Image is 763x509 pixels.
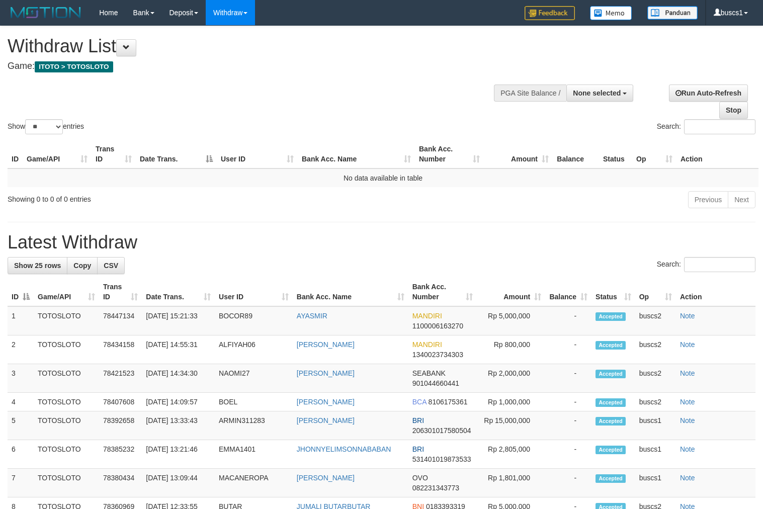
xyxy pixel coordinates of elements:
span: OVO [412,474,428,482]
a: Stop [719,102,748,119]
th: Trans ID: activate to sort column ascending [99,278,142,306]
img: MOTION_logo.png [8,5,84,20]
td: 2 [8,335,34,364]
td: TOTOSLOTO [34,469,99,497]
td: buscs1 [635,440,676,469]
td: buscs1 [635,469,676,497]
td: Rp 2,000,000 [477,364,545,393]
td: 4 [8,393,34,411]
a: [PERSON_NAME] [297,398,355,406]
a: [PERSON_NAME] [297,416,355,425]
span: Copy [73,262,91,270]
a: CSV [97,257,125,274]
span: Accepted [596,474,626,483]
span: MANDIRI [412,312,442,320]
span: Accepted [596,446,626,454]
th: Amount: activate to sort column ascending [477,278,545,306]
td: NAOMI27 [215,364,293,393]
td: TOTOSLOTO [34,393,99,411]
a: Copy [67,257,98,274]
th: Bank Acc. Name: activate to sort column ascending [293,278,408,306]
th: Bank Acc. Number: activate to sort column ascending [415,140,484,168]
div: PGA Site Balance / [494,84,566,102]
td: [DATE] 13:21:46 [142,440,215,469]
td: buscs2 [635,364,676,393]
a: Note [680,445,695,453]
td: Rp 800,000 [477,335,545,364]
span: ITOTO > TOTOSLOTO [35,61,113,72]
span: Show 25 rows [14,262,61,270]
span: MANDIRI [412,341,442,349]
a: Note [680,369,695,377]
td: 1 [8,306,34,335]
span: Accepted [596,370,626,378]
td: 3 [8,364,34,393]
th: User ID: activate to sort column ascending [215,278,293,306]
td: TOTOSLOTO [34,440,99,469]
label: Show entries [8,119,84,134]
img: Button%20Memo.svg [590,6,632,20]
span: Copy 1100006163270 to clipboard [412,322,463,330]
h1: Latest Withdraw [8,232,755,252]
th: Balance [553,140,599,168]
td: - [545,440,591,469]
td: TOTOSLOTO [34,306,99,335]
td: [DATE] 15:21:33 [142,306,215,335]
span: Copy 901044660441 to clipboard [412,379,459,387]
th: Game/API: activate to sort column ascending [34,278,99,306]
span: Copy 531401019873533 to clipboard [412,455,471,463]
td: 78385232 [99,440,142,469]
td: BOEL [215,393,293,411]
th: Date Trans.: activate to sort column ascending [142,278,215,306]
td: TOTOSLOTO [34,364,99,393]
input: Search: [684,119,755,134]
a: [PERSON_NAME] [297,474,355,482]
td: - [545,364,591,393]
a: Note [680,416,695,425]
span: Copy 1340023734303 to clipboard [412,351,463,359]
td: [DATE] 13:09:44 [142,469,215,497]
span: BCA [412,398,427,406]
span: Copy 206301017580504 to clipboard [412,427,471,435]
span: BRI [412,445,424,453]
th: Trans ID: activate to sort column ascending [92,140,136,168]
th: Action [676,278,755,306]
td: [DATE] 14:34:30 [142,364,215,393]
span: SEABANK [412,369,446,377]
td: - [545,393,591,411]
th: Amount: activate to sort column ascending [484,140,553,168]
td: 5 [8,411,34,440]
span: CSV [104,262,118,270]
td: 78421523 [99,364,142,393]
td: ARMIN311283 [215,411,293,440]
td: - [545,411,591,440]
a: AYASMIR [297,312,327,320]
td: 78434158 [99,335,142,364]
th: Date Trans.: activate to sort column descending [136,140,217,168]
td: buscs2 [635,306,676,335]
td: buscs2 [635,393,676,411]
td: TOTOSLOTO [34,335,99,364]
a: Run Auto-Refresh [669,84,748,102]
span: BRI [412,416,424,425]
a: [PERSON_NAME] [297,369,355,377]
td: [DATE] 13:33:43 [142,411,215,440]
td: 78447134 [99,306,142,335]
img: Feedback.jpg [525,6,575,20]
td: Rp 1,801,000 [477,469,545,497]
label: Search: [657,119,755,134]
td: 7 [8,469,34,497]
input: Search: [684,257,755,272]
td: - [545,306,591,335]
button: None selected [566,84,633,102]
span: Accepted [596,398,626,407]
th: Op: activate to sort column ascending [632,140,676,168]
img: panduan.png [647,6,698,20]
h4: Game: [8,61,498,71]
th: Status: activate to sort column ascending [591,278,635,306]
td: TOTOSLOTO [34,411,99,440]
td: - [545,335,591,364]
div: Showing 0 to 0 of 0 entries [8,190,310,204]
a: Next [728,191,755,208]
span: Copy 082231343773 to clipboard [412,484,459,492]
